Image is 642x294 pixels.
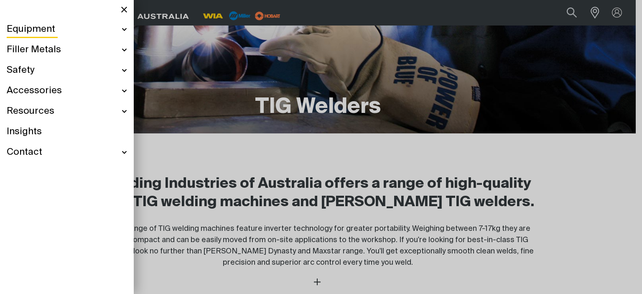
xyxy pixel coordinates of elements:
a: Insights [7,122,127,142]
a: Equipment [7,19,127,40]
span: Safety [7,64,34,77]
span: Insights [7,126,42,138]
span: Filler Metals [7,44,61,56]
a: Filler Metals [7,40,127,60]
a: Contact [7,142,127,163]
a: Accessories [7,81,127,101]
span: Equipment [7,23,55,36]
a: Resources [7,101,127,122]
a: Safety [7,60,127,81]
span: Contact [7,146,42,159]
span: Resources [7,105,54,118]
span: Accessories [7,85,62,97]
